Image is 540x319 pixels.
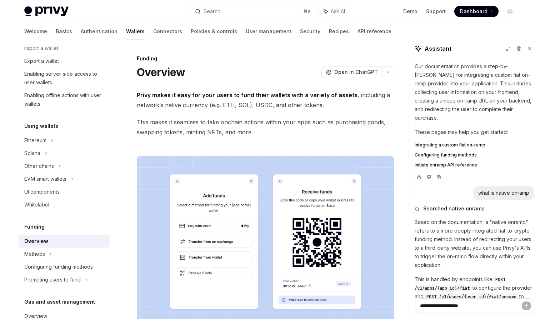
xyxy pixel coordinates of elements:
[321,66,382,78] button: Open in ChatGPT
[415,152,534,158] a: Configuring funding methods
[24,122,58,130] h5: Using wallets
[522,301,531,310] button: Send message
[426,294,516,300] span: POST /v1/users/{user_id}/fiat/onramp
[24,70,106,87] div: Enabling server-side access to user wallets
[423,205,485,212] span: Searched native onramp
[153,23,182,40] a: Connectors
[426,8,446,15] a: Support
[19,198,110,211] a: Whitelabel
[137,90,394,110] span: , including a network’s native currency (e.g. ETH, SOL), USDC, and other tokens.
[303,9,311,14] span: ⌘ K
[24,57,59,65] div: Export a wallet
[24,298,95,306] h5: Gas and asset management
[415,128,534,136] p: These pages may help you get started:
[24,91,106,108] div: Enabling offline actions with user wallets
[24,6,69,16] img: light logo
[504,6,516,17] button: Toggle dark mode
[415,218,534,269] p: Based on the documentation, a "native onramp" refers to a more deeply integrated fiat-to-crypto f...
[19,68,110,89] a: Enabling server-side access to user wallets
[81,23,117,40] a: Authentication
[319,5,350,18] button: Ask AI
[19,185,110,198] a: UI components
[24,223,45,231] h5: Funding
[24,188,60,196] div: UI components
[24,175,66,183] div: EVM smart wallets
[24,149,40,158] div: Solana
[137,66,185,79] h1: Overview
[126,23,145,40] a: Wallets
[460,8,487,15] span: Dashboard
[137,117,394,137] span: This makes it seamless to take onchain actions within your apps such as purchasing goods, swappin...
[415,162,534,168] a: Initiate onramp API reference
[24,275,81,284] div: Prompting users to fund
[24,200,49,209] div: Whitelabel
[329,23,349,40] a: Recipes
[24,263,93,271] div: Configuring funding methods
[137,55,394,62] div: Funding
[24,162,54,170] div: Other chains
[425,44,451,53] span: Assistant
[19,235,110,248] a: Overview
[415,277,505,291] span: POST /v1/apps/{app_id}/fiat
[24,250,45,258] div: Methods
[357,23,391,40] a: API reference
[191,23,237,40] a: Policies & controls
[454,6,499,17] a: Dashboard
[19,260,110,273] a: Configuring funding methods
[300,23,320,40] a: Security
[204,7,224,16] div: Search...
[415,152,477,158] span: Configuring funding methods
[190,5,315,18] button: Search...⌘K
[415,205,534,212] button: Searched native onramp
[415,62,534,122] p: Our documentation provides a step-by-[PERSON_NAME] for integrating a custom fiat on-ramp provider...
[415,142,534,148] a: Integrating a custom fiat on-ramp
[334,69,378,76] span: Open in ChatGPT
[415,142,485,148] span: Integrating a custom fiat on-ramp
[24,237,48,245] div: Overview
[19,55,110,68] a: Export a wallet
[331,8,345,15] span: Ask AI
[56,23,72,40] a: Basics
[415,162,477,168] span: Initiate onramp API reference
[137,91,357,99] strong: Privy makes it easy for your users to fund their wallets with a variety of assets
[403,8,417,15] a: Demo
[478,189,529,196] div: what is native onramp
[24,136,46,145] div: Ethereum
[246,23,291,40] a: User management
[19,89,110,110] a: Enabling offline actions with user wallets
[24,23,47,40] a: Welcome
